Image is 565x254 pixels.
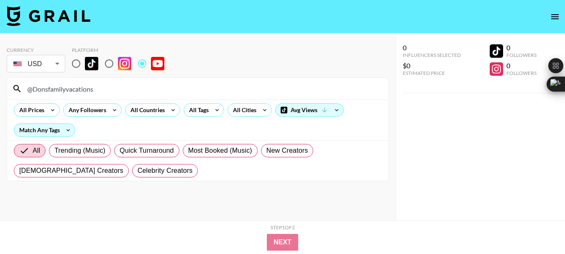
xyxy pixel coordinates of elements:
div: All Tags [184,104,210,116]
div: Step 1 of 2 [271,224,295,231]
div: Any Followers [64,104,108,116]
button: Next [267,234,298,251]
span: Quick Turnaround [120,146,174,156]
div: 0 [403,44,461,52]
div: Match Any Tags [14,124,75,136]
img: Grail Talent [7,6,90,26]
span: Celebrity Creators [138,166,193,176]
img: Instagram [118,57,131,70]
input: Search by User Name [22,82,383,95]
div: Avg Views [276,104,343,116]
div: Followers [506,52,537,58]
div: All Countries [125,104,166,116]
iframe: Drift Widget Chat Controller [523,212,555,244]
span: Trending (Music) [54,146,105,156]
div: Followers [506,70,537,76]
button: open drawer [547,8,563,25]
div: All Prices [14,104,46,116]
span: [DEMOGRAPHIC_DATA] Creators [19,166,123,176]
span: New Creators [266,146,308,156]
div: Currency [7,47,65,53]
div: Influencers Selected [403,52,461,58]
div: $0 [403,62,461,70]
div: 0 [506,44,537,52]
div: All Cities [228,104,258,116]
img: YouTube [151,57,164,70]
div: USD [8,56,64,71]
span: Most Booked (Music) [188,146,252,156]
div: 0 [506,62,537,70]
span: All [33,146,40,156]
div: Estimated Price [403,70,461,76]
img: TikTok [85,57,98,70]
div: Platform [72,47,171,53]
